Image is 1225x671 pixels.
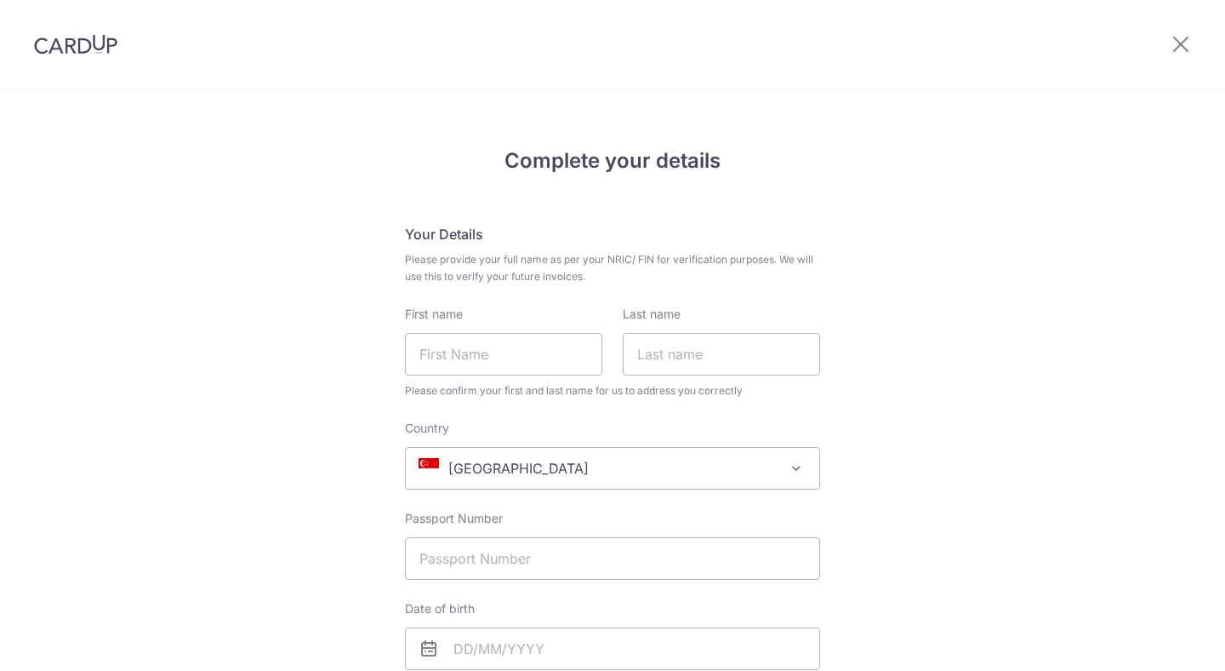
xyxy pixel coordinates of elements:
[34,34,117,54] img: CardUp
[405,146,820,176] h4: Complete your details
[1115,620,1208,662] iframe: Opens a widget where you can find more information
[405,382,820,399] span: Please confirm your first and last name for us to address you correctly
[405,306,463,323] label: First name
[405,537,820,580] input: Passport Number
[405,421,449,435] span: translation missing: en.user_details.form.label.country
[406,448,819,489] span: Singapore
[405,600,475,617] label: Date of birth
[405,251,820,285] span: Please provide your full name as per your NRIC/ FIN for verification purposes. We will use this t...
[405,628,820,670] input: DD/MM/YYYY
[623,333,820,376] input: Last name
[623,306,681,323] label: Last name
[405,333,602,376] input: First Name
[405,447,820,490] span: Singapore
[405,224,820,244] h5: Your Details
[405,510,503,527] label: Passport Number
